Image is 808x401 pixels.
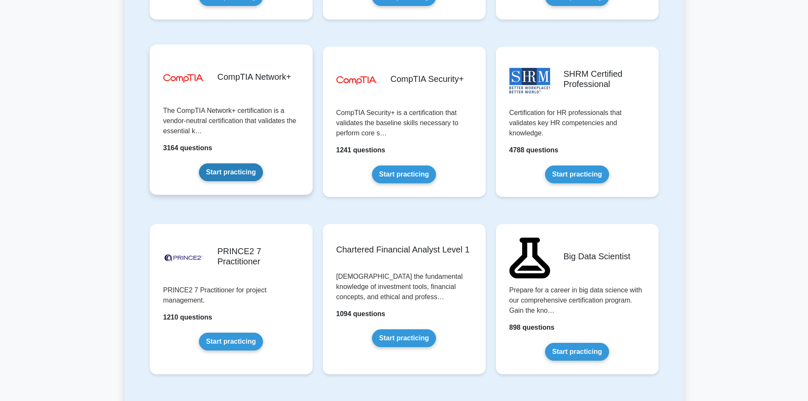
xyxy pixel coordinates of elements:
[372,165,436,183] a: Start practicing
[372,329,436,347] a: Start practicing
[545,165,609,183] a: Start practicing
[199,163,263,181] a: Start practicing
[199,333,263,351] a: Start practicing
[545,343,609,361] a: Start practicing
